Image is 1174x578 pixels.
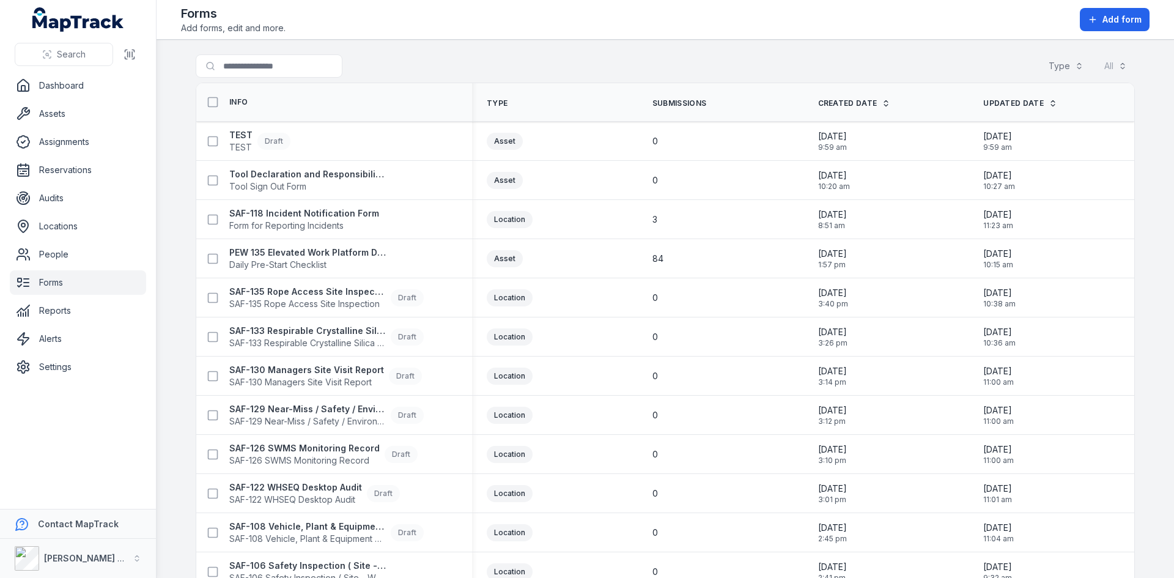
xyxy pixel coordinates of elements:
span: [DATE] [818,404,847,417]
a: Reservations [10,158,146,182]
div: Draft [257,133,290,150]
a: Assignments [10,130,146,154]
time: 6/2/2025, 3:01:09 PM [818,483,847,505]
span: 11:01 am [983,495,1012,505]
time: 8/14/2025, 8:51:45 AM [818,209,847,231]
strong: PEW 135 Elevated Work Platform Daily Pre-Start Checklist [229,246,386,259]
span: [DATE] [983,209,1013,221]
time: 6/2/2025, 3:10:11 PM [818,443,847,465]
button: Type [1041,54,1091,78]
a: Created Date [818,98,891,108]
div: Draft [391,524,424,541]
a: SAF-130 Managers Site Visit ReportSAF-130 Managers Site Visit ReportDraft [229,364,422,388]
a: SAF-135 Rope Access Site InspectionSAF-135 Rope Access Site InspectionDraft [229,286,424,310]
div: Asset [487,133,523,150]
span: 3:26 pm [818,338,847,348]
span: 11:00 am [983,456,1014,465]
span: 8:51 am [818,221,847,231]
a: TESTTESTDraft [229,129,290,154]
span: 3 [652,213,657,226]
div: Draft [391,289,424,306]
button: Search [15,43,113,66]
a: SAF-126 SWMS Monitoring RecordSAF-126 SWMS Monitoring RecordDraft [229,442,418,467]
span: [DATE] [983,443,1014,456]
a: MapTrack [32,7,124,32]
span: [DATE] [983,404,1014,417]
span: 11:00 am [983,377,1014,387]
span: [DATE] [983,561,1012,573]
span: 11:04 am [983,534,1014,544]
span: [DATE] [818,365,847,377]
a: Settings [10,355,146,379]
span: 0 [652,566,658,578]
span: 3:14 pm [818,377,847,387]
span: [DATE] [818,326,847,338]
a: People [10,242,146,267]
span: 10:38 am [983,299,1016,309]
time: 8/21/2025, 10:15:18 AM [983,248,1013,270]
strong: SAF-108 Vehicle, Plant & Equipment Damage - Incident Report and Investigation Form [229,521,386,533]
div: Location [487,407,533,424]
div: Draft [385,446,418,463]
span: 11:23 am [983,221,1013,231]
span: TEST [229,141,253,154]
div: Asset [487,172,523,189]
time: 6/24/2025, 11:00:51 AM [983,443,1014,465]
time: 6/24/2025, 10:38:01 AM [983,287,1016,309]
span: 0 [652,292,658,304]
span: 10:27 am [983,182,1015,191]
span: [DATE] [983,287,1016,299]
time: 9/9/2025, 9:59:06 AM [818,130,847,152]
span: [DATE] [983,483,1012,495]
time: 6/24/2025, 11:00:40 AM [983,404,1014,426]
span: Submissions [652,98,706,108]
span: 3:12 pm [818,417,847,426]
span: 1:57 pm [818,260,847,270]
div: Draft [389,368,422,385]
span: Add form [1102,13,1142,26]
span: 3:10 pm [818,456,847,465]
strong: SAF-122 WHSEQ Desktop Audit [229,481,362,494]
span: [DATE] [818,443,847,456]
span: SAF-126 SWMS Monitoring Record [229,454,380,467]
time: 9/5/2025, 10:27:25 AM [983,169,1015,191]
span: 3:01 pm [818,495,847,505]
a: Forms [10,270,146,295]
div: Asset [487,250,523,267]
a: SAF-133 Respirable Crystalline Silica Site Inspection ChecklistSAF-133 Respirable Crystalline Sil... [229,325,424,349]
span: SAF-108 Vehicle, Plant & Equipment Damage - Incident Report and Investigation Form [229,533,386,545]
time: 6/24/2025, 11:01:15 AM [983,483,1012,505]
div: Location [487,485,533,502]
time: 6/2/2025, 3:26:04 PM [818,326,847,348]
strong: SAF-126 SWMS Monitoring Record [229,442,380,454]
div: Location [487,368,533,385]
strong: SAF-106 Safety Inspection ( Site - Weekly ) [229,560,386,572]
span: SAF-135 Rope Access Site Inspection [229,298,386,310]
time: 9/9/2025, 9:59:06 AM [983,130,1012,152]
span: SAF-130 Managers Site Visit Report [229,376,384,388]
span: Form for Reporting Incidents [229,220,379,232]
span: [DATE] [818,561,847,573]
span: 10:20 am [818,182,850,191]
a: PEW 135 Elevated Work Platform Daily Pre-Start ChecklistDaily Pre-Start Checklist [229,246,386,271]
span: 0 [652,174,658,187]
div: Draft [391,407,424,424]
a: SAF-122 WHSEQ Desktop AuditSAF-122 WHSEQ Desktop AuditDraft [229,481,400,506]
span: Created Date [818,98,877,108]
strong: SAF-133 Respirable Crystalline Silica Site Inspection Checklist [229,325,386,337]
time: 9/5/2025, 10:20:42 AM [818,169,850,191]
time: 6/2/2025, 3:40:39 PM [818,287,848,309]
span: SAF-122 WHSEQ Desktop Audit [229,494,362,506]
button: All [1096,54,1135,78]
span: [DATE] [983,326,1016,338]
a: Reports [10,298,146,323]
span: Daily Pre-Start Checklist [229,259,386,271]
span: Type [487,98,508,108]
span: 9:59 am [983,143,1012,152]
span: [DATE] [818,483,847,495]
span: [DATE] [818,130,847,143]
a: Assets [10,102,146,126]
span: [DATE] [818,248,847,260]
div: Location [487,289,533,306]
span: 9:59 am [818,143,847,152]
